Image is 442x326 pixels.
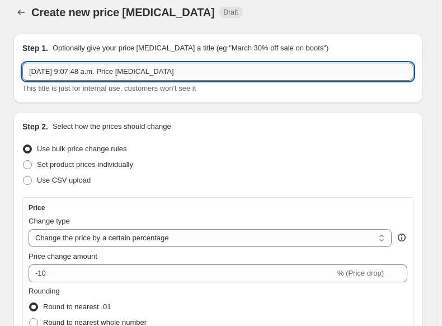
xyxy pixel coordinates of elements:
[22,84,196,92] span: This title is just for internal use, customers won't see it
[337,269,384,277] span: % (Price drop)
[43,302,111,311] span: Round to nearest .01
[37,176,91,184] span: Use CSV upload
[29,217,70,225] span: Change type
[29,203,45,212] h3: Price
[31,6,215,18] span: Create new price [MEDICAL_DATA]
[396,232,407,243] div: help
[53,43,328,54] p: Optionally give your price [MEDICAL_DATA] a title (eg "March 30% off sale on boots")
[37,145,126,153] span: Use bulk price change rules
[29,252,97,260] span: Price change amount
[13,4,29,20] button: Price change jobs
[53,121,171,132] p: Select how the prices should change
[29,264,335,282] input: -15
[22,63,413,81] input: 30% off holiday sale
[22,121,48,132] h2: Step 2.
[224,8,238,17] span: Draft
[22,43,48,54] h2: Step 1.
[29,287,60,295] span: Rounding
[37,160,133,169] span: Set product prices individually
